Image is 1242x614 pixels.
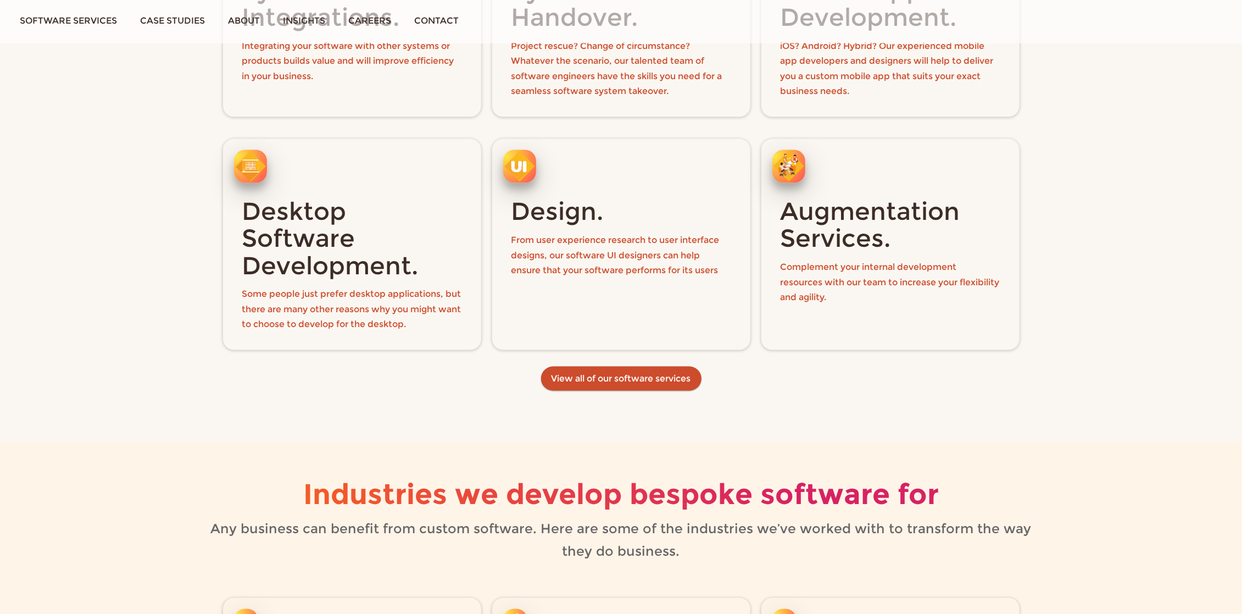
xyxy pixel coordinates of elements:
h3: Augmentation Services. [781,198,1000,252]
p: Complement your internal development resources with our team to increase your flexibility and agi... [781,259,1000,305]
p: Project rescue? Change of circumstance? Whatever the scenario, our talented team of software engi... [511,38,731,99]
h3: Design. [511,198,731,225]
h2: Industries we develop bespoke software for [209,479,1033,510]
a: Design. From user experience research to user interface designs, our software UI designers can he... [487,134,756,356]
p: Some people just prefer desktop applications, but there are many other reasons why you might want... [242,286,462,332]
a: Desktop Software Development. Some people just prefer desktop applications, but there are many ot... [218,134,487,356]
a: Augmentation Services. Complement your internal development resources with our team to increase y... [756,134,1025,356]
h3: Desktop Software Development. [242,198,462,279]
p: iOS? Android? Hybrid? Our experienced mobile app developers and designers will help to deliver yo... [781,38,1000,99]
p: From user experience research to user interface designs, our software UI designers can help ensur... [511,233,731,278]
a: View all of our software services [541,367,701,391]
p: Any business can benefit from custom software. Here are some of the industries we’ve worked with ... [209,518,1033,563]
p: Integrating your software with other systems or products builds value and will improve efficiency... [242,38,462,84]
